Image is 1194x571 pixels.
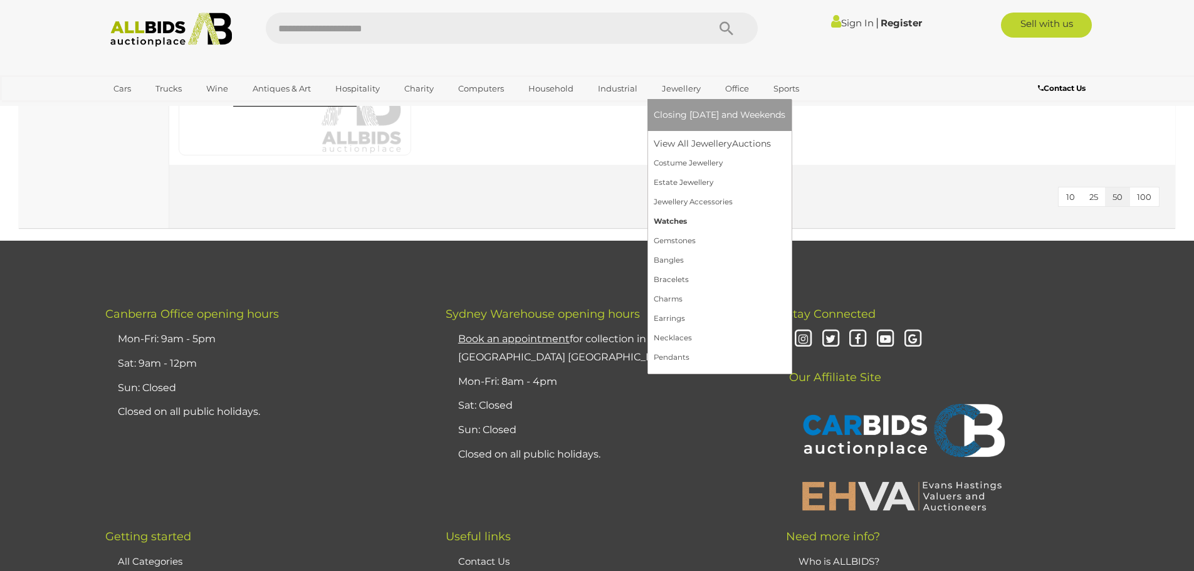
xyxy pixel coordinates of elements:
[105,530,191,543] span: Getting started
[455,418,755,443] li: Sun: Closed
[115,400,414,424] li: Closed on all public holidays.
[1059,187,1082,207] button: 10
[458,555,510,567] a: Contact Us
[654,78,709,99] a: Jewellery
[1001,13,1092,38] a: Sell with us
[876,16,879,29] span: |
[446,530,511,543] span: Useful links
[795,390,1008,473] img: CARBIDS Auctionplace
[799,555,880,567] a: Who is ALLBIDS?
[396,78,442,99] a: Charity
[198,78,236,99] a: Wine
[786,530,880,543] span: Need more info?
[792,328,814,350] i: Instagram
[103,13,239,47] img: Allbids.com.au
[105,307,279,321] span: Canberra Office opening hours
[590,78,646,99] a: Industrial
[244,78,319,99] a: Antiques & Art
[1105,187,1130,207] button: 50
[831,17,874,29] a: Sign In
[446,307,640,321] span: Sydney Warehouse opening hours
[1137,192,1151,202] span: 100
[455,443,755,467] li: Closed on all public holidays.
[820,328,842,350] i: Twitter
[1089,192,1098,202] span: 25
[786,307,876,321] span: Stay Connected
[1038,81,1089,95] a: Contact Us
[105,99,211,120] a: [GEOGRAPHIC_DATA]
[115,376,414,401] li: Sun: Closed
[881,17,922,29] a: Register
[450,78,512,99] a: Computers
[786,352,881,384] span: Our Affiliate Site
[115,327,414,352] li: Mon-Fri: 9am - 5pm
[1113,192,1123,202] span: 50
[105,78,139,99] a: Cars
[874,328,896,350] i: Youtube
[902,328,924,350] i: Google
[765,78,807,99] a: Sports
[455,394,755,418] li: Sat: Closed
[795,479,1008,512] img: EHVA | Evans Hastings Valuers and Auctioneers
[458,333,675,363] a: Book an appointmentfor collection in [GEOGRAPHIC_DATA] [GEOGRAPHIC_DATA]
[118,555,182,567] a: All Categories
[717,78,757,99] a: Office
[695,13,758,44] button: Search
[115,352,414,376] li: Sat: 9am - 12pm
[520,78,582,99] a: Household
[1129,187,1159,207] button: 100
[458,333,570,345] u: Book an appointment
[1082,187,1106,207] button: 25
[1066,192,1075,202] span: 10
[847,328,869,350] i: Facebook
[455,370,755,394] li: Mon-Fri: 8am - 4pm
[147,78,190,99] a: Trucks
[1038,83,1086,93] b: Contact Us
[327,78,388,99] a: Hospitality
